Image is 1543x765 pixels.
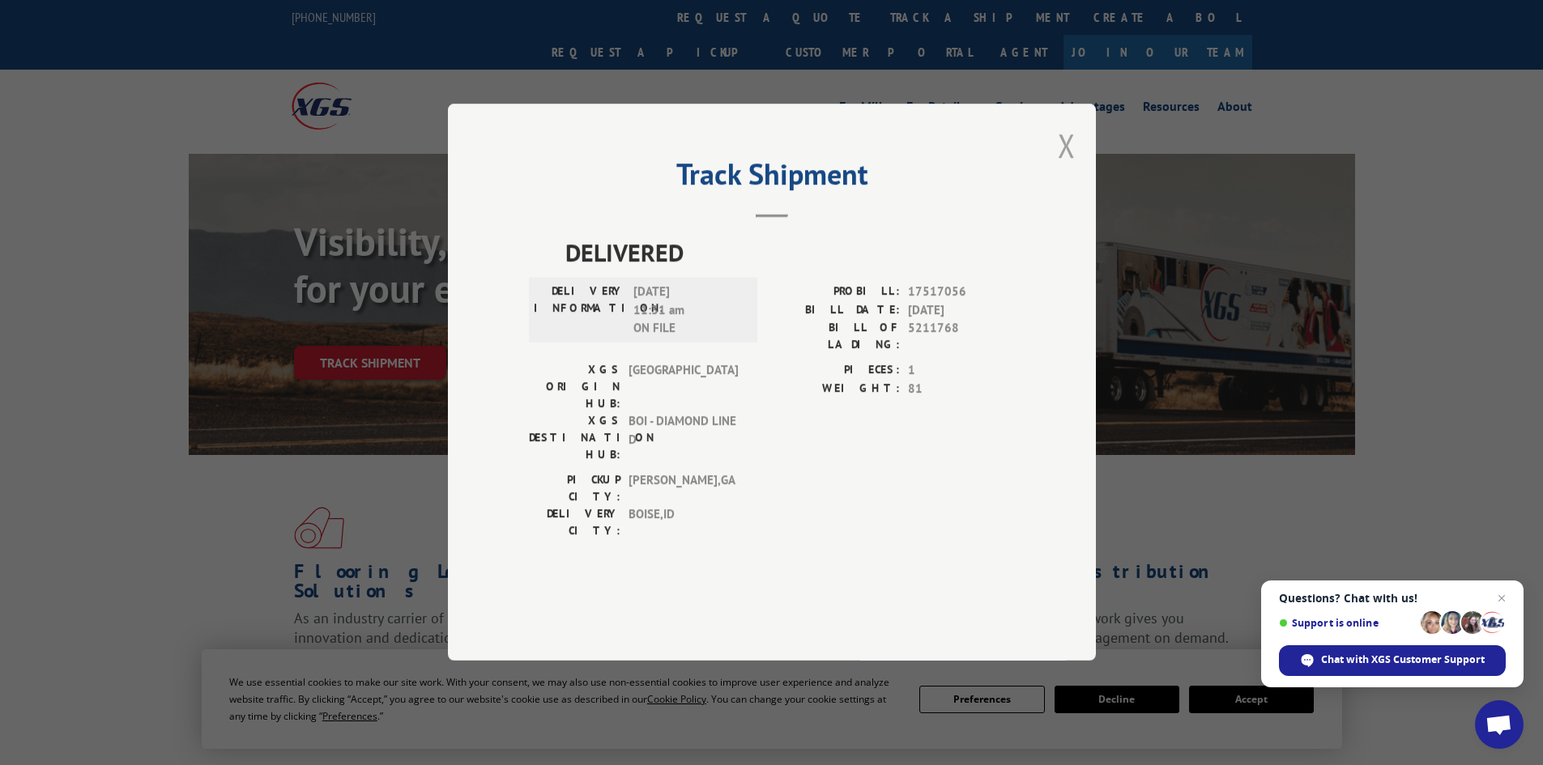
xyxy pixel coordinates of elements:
[772,301,900,320] label: BILL DATE:
[529,472,620,506] label: PICKUP CITY:
[1279,617,1415,629] span: Support is online
[629,506,738,540] span: BOISE , ID
[565,235,1015,271] span: DELIVERED
[629,413,738,464] span: BOI - DIAMOND LINE D
[633,283,743,338] span: [DATE] 11:31 am ON FILE
[534,283,625,338] label: DELIVERY INFORMATION:
[1492,589,1511,608] span: Close chat
[529,413,620,464] label: XGS DESTINATION HUB:
[529,362,620,413] label: XGS ORIGIN HUB:
[1058,124,1076,167] button: Close modal
[1321,652,1485,667] span: Chat with XGS Customer Support
[908,283,1015,302] span: 17517056
[772,320,900,354] label: BILL OF LADING:
[908,380,1015,398] span: 81
[1475,700,1524,749] div: Open chat
[908,362,1015,380] span: 1
[908,301,1015,320] span: [DATE]
[772,283,900,302] label: PROBILL:
[1279,645,1506,676] div: Chat with XGS Customer Support
[1279,592,1506,605] span: Questions? Chat with us!
[908,320,1015,354] span: 5211768
[529,506,620,540] label: DELIVERY CITY:
[629,472,738,506] span: [PERSON_NAME] , GA
[772,362,900,380] label: PIECES:
[772,380,900,398] label: WEIGHT:
[529,163,1015,193] h2: Track Shipment
[629,362,738,413] span: [GEOGRAPHIC_DATA]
